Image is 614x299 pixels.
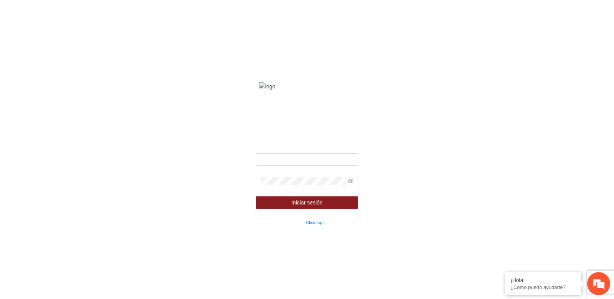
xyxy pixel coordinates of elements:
[256,196,358,209] button: Iniciar sesión
[292,141,321,147] strong: Bienvenido
[306,220,325,225] a: Click aqui
[291,198,323,207] span: Iniciar sesión
[510,277,576,283] div: ¡Hola!
[348,178,353,184] span: eye-invisible
[256,220,325,225] small: ¿Olvidaste tu contraseña?
[259,82,355,91] img: logo
[510,284,576,290] p: ¿Cómo puedo ayudarte?
[245,101,368,133] strong: Fondo de financiamiento de proyectos para la prevención y fortalecimiento de instituciones de seg...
